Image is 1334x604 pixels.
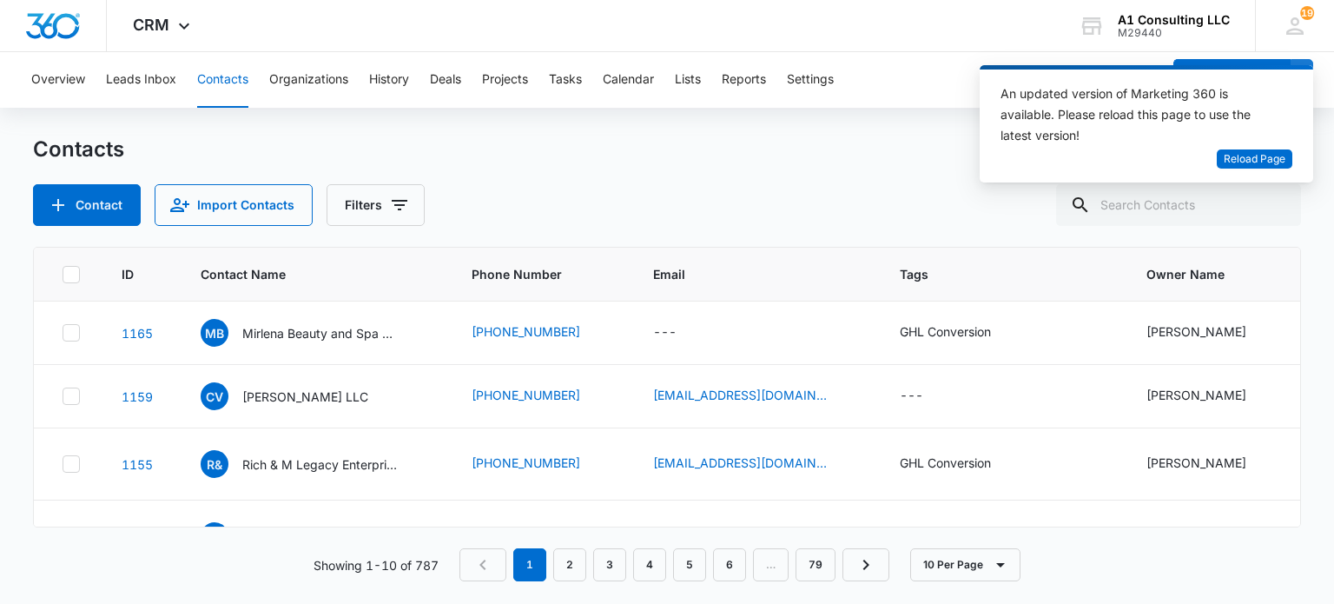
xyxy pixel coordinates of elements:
nav: Pagination [459,548,889,581]
div: Phone Number - (551) 404-0327 - Select to Edit Field [472,386,611,407]
em: 1 [513,548,546,581]
button: Reports [722,52,766,108]
div: Email - - Select to Edit Field [653,322,708,343]
button: Contacts [197,52,248,108]
div: Contact Name - Cristian VALENTIN LLC - Select to Edit Field [201,382,400,410]
button: Overview [31,52,85,108]
button: Deals [430,52,461,108]
div: --- [653,322,677,343]
button: Add Contact [1173,59,1291,101]
a: Navigate to contact details page for Mirlena Beauty and Spa LLC [122,326,153,341]
button: Filters [327,184,425,226]
div: Tags - - Select to Edit Field [900,386,954,407]
div: Phone Number - (551) 215-1342 - Select to Edit Field [472,526,611,547]
button: Leads Inbox [106,52,176,108]
p: [PERSON_NAME] LLC [242,388,368,406]
a: Page 79 [796,548,835,581]
div: [PERSON_NAME] [1146,322,1246,341]
a: [EMAIL_ADDRESS][DOMAIN_NAME] [653,526,827,544]
div: Phone Number - (609) 400-2304 - Select to Edit Field [472,454,611,475]
button: History [369,52,409,108]
p: Rich & M Legacy Enterprises LLC [242,455,399,474]
a: Page 5 [673,548,706,581]
div: Owner Name - Richard Coleman - Select to Edit Field [1146,454,1278,475]
div: [PERSON_NAME] and [PERSON_NAME] [1146,526,1320,544]
div: Tags - GHL Conversion - Select to Edit Field [900,322,1022,343]
input: Search Contacts [1056,184,1301,226]
a: [PHONE_NUMBER] [472,386,580,404]
a: Page 3 [593,548,626,581]
div: Owner Name - Fineta Garcia - Select to Edit Field [1146,322,1278,343]
span: ID [122,265,134,283]
span: R& [201,450,228,478]
span: CV [201,382,228,410]
button: Tasks [549,52,582,108]
span: Contact Name [201,265,405,283]
div: GHL Conversion [900,454,991,472]
button: Organizations [269,52,348,108]
a: Page 4 [633,548,666,581]
a: Navigate to contact details page for Cristian VALENTIN LLC [122,389,153,404]
a: [EMAIL_ADDRESS][DOMAIN_NAME] [653,386,827,404]
button: Projects [482,52,528,108]
div: notifications count [1300,6,1314,20]
a: [EMAIL_ADDRESS][DOMAIN_NAME] [653,454,827,472]
h1: Contacts [33,136,124,163]
div: Contact Name - Mirlena Beauty and Spa LLC - Select to Edit Field [201,319,430,347]
button: Calendar [603,52,654,108]
div: Contact Name - Sumethin2eat Inc - Select to Edit Field [201,522,373,550]
button: Settings [787,52,834,108]
a: [PHONE_NUMBER] [472,322,580,341]
div: Owner Name - Cristian Valentin - Select to Edit Field [1146,386,1278,407]
span: SI [201,522,228,550]
p: Mirlena Beauty and Spa LLC [242,324,399,342]
div: Email - service@familyfreshlogistics.com - Select to Edit Field [653,386,858,407]
span: CRM [133,16,169,34]
div: Tags - GHL Conversion - Select to Edit Field [900,526,1022,547]
div: Phone Number - (347) 963-1217 - Select to Edit Field [472,322,611,343]
div: GHL Conversion [900,322,991,341]
div: Tags - GHL Conversion - Select to Edit Field [900,454,1022,475]
a: Page 6 [713,548,746,581]
span: Tags [900,265,1080,283]
button: Reload Page [1217,149,1292,169]
div: Email - richandmlegacy@gmail.com - Select to Edit Field [653,454,858,475]
span: Email [653,265,833,283]
a: Page 2 [553,548,586,581]
a: [PHONE_NUMBER] [472,454,580,472]
span: Reload Page [1224,151,1285,168]
div: [PERSON_NAME] [1146,454,1246,472]
span: Phone Number [472,265,611,283]
div: account name [1118,13,1230,27]
div: Email - vanharper1124@gmail.com - Select to Edit Field [653,526,858,547]
div: GHL Conversion [900,526,991,544]
a: Next Page [842,548,889,581]
button: Lists [675,52,701,108]
span: 19 [1300,6,1314,20]
p: Showing 1-10 of 787 [314,556,439,574]
button: 10 Per Page [910,548,1020,581]
button: Add Contact [33,184,141,226]
div: account id [1118,27,1230,39]
div: An updated version of Marketing 360 is available. Please reload this page to use the latest version! [1000,83,1271,146]
a: [PHONE_NUMBER] [472,526,580,544]
button: Import Contacts [155,184,313,226]
a: Navigate to contact details page for Rich & M Legacy Enterprises LLC [122,457,153,472]
div: [PERSON_NAME] [1146,386,1246,404]
div: Contact Name - Rich & M Legacy Enterprises LLC - Select to Edit Field [201,450,430,478]
div: --- [900,386,923,407]
span: MB [201,319,228,347]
